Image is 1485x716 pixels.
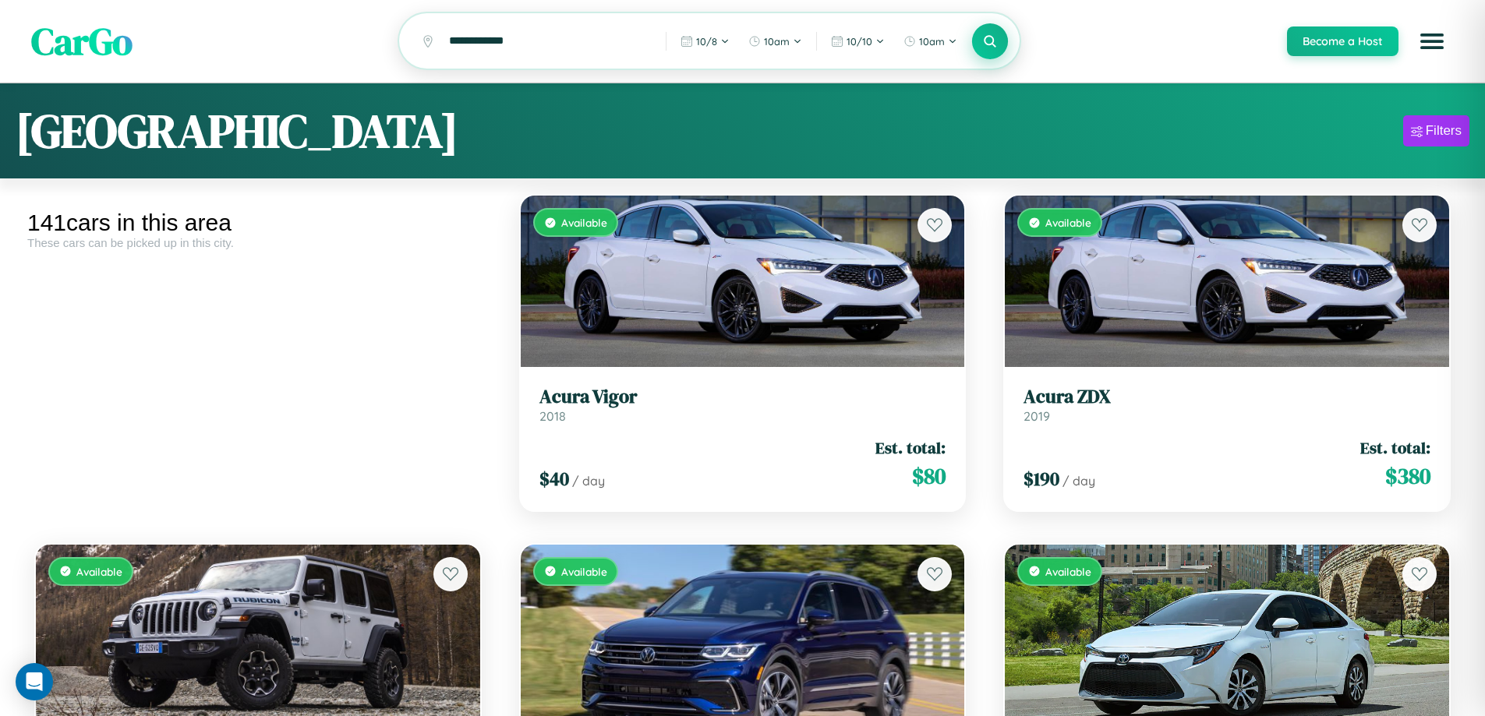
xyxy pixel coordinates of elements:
span: CarGo [31,16,133,67]
span: 10 / 8 [696,35,717,48]
span: $ 40 [539,466,569,492]
span: Est. total: [875,436,946,459]
span: 10 / 10 [847,35,872,48]
h1: [GEOGRAPHIC_DATA] [16,99,458,163]
div: Filters [1426,123,1462,139]
button: 10/10 [823,29,893,54]
span: Available [1045,565,1091,578]
button: 10/8 [673,29,737,54]
button: Filters [1403,115,1469,146]
span: 2019 [1024,408,1050,424]
span: Available [76,565,122,578]
button: 10am [741,29,810,54]
span: Available [561,565,607,578]
span: 10am [919,35,945,48]
div: Open Intercom Messenger [16,663,53,700]
span: Available [561,216,607,229]
div: These cars can be picked up in this city. [27,236,489,249]
button: 10am [896,29,965,54]
button: Open menu [1410,19,1454,63]
a: Acura ZDX2019 [1024,386,1430,424]
a: Acura Vigor2018 [539,386,946,424]
span: $ 80 [912,460,946,492]
span: 10am [764,35,790,48]
h3: Acura ZDX [1024,386,1430,408]
span: Available [1045,216,1091,229]
button: Become a Host [1287,26,1398,56]
span: $ 190 [1024,466,1059,492]
span: / day [572,473,605,489]
div: 141 cars in this area [27,210,489,236]
span: 2018 [539,408,566,424]
h3: Acura Vigor [539,386,946,408]
span: $ 380 [1385,460,1430,492]
span: / day [1062,473,1095,489]
span: Est. total: [1360,436,1430,459]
